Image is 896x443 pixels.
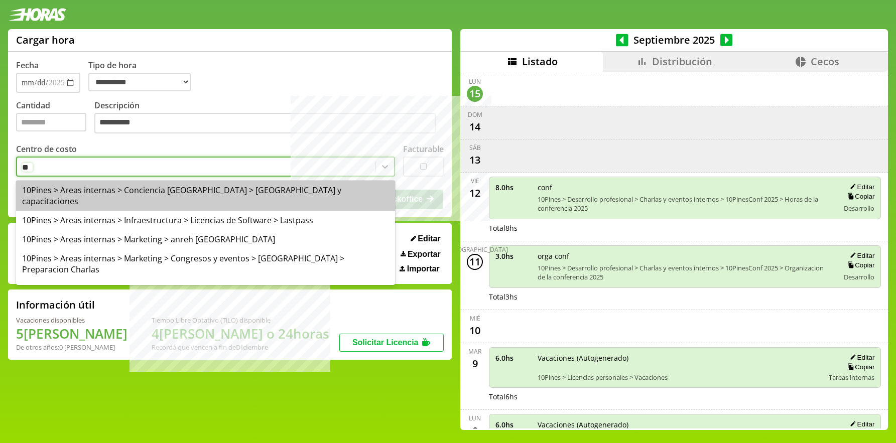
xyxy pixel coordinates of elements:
[467,152,483,168] div: 13
[16,113,86,131] input: Cantidad
[16,279,395,309] div: 10Pines > Areas internas > Marketing > Webinar > Webinar Tecnicas Avanzadas de Diseño - Parte 1 -...
[236,343,268,352] b: Diciembre
[16,298,95,312] h2: Información útil
[94,100,444,136] label: Descripción
[94,113,436,134] textarea: Descripción
[844,192,874,201] button: Copiar
[469,414,481,422] div: lun
[16,343,127,352] div: De otros años: 0 [PERSON_NAME]
[467,323,483,339] div: 10
[829,373,874,382] span: Tareas internas
[844,272,874,281] span: Desarrollo
[16,211,395,230] div: 10Pines > Areas internas > Infraestructura > Licencias de Software > Lastpass
[538,251,832,261] span: orga conf
[16,143,77,155] label: Centro de costo
[16,181,395,211] div: 10Pines > Areas internas > Conciencia [GEOGRAPHIC_DATA] > [GEOGRAPHIC_DATA] y capacitaciones
[460,72,888,428] div: scrollable content
[468,110,482,119] div: dom
[469,77,481,86] div: lun
[628,33,720,47] span: Septiembre 2025
[847,183,874,191] button: Editar
[16,230,395,249] div: 10Pines > Areas internas > Marketing > anreh [GEOGRAPHIC_DATA]
[847,420,874,428] button: Editar
[467,254,483,270] div: 11
[495,353,531,363] span: 6.0 hs
[152,343,329,352] div: Recordá que vencen a fin de
[16,100,94,136] label: Cantidad
[408,234,444,244] button: Editar
[538,420,822,429] span: Vacaciones (Autogenerado)
[538,195,832,213] span: 10Pines > Desarrollo profesional > Charlas y eventos internos > 10PinesConf 2025 > Horas de la co...
[16,316,127,325] div: Vacaciones disponibles
[522,55,558,68] span: Listado
[538,183,832,192] span: conf
[467,356,483,372] div: 9
[467,119,483,135] div: 14
[469,143,481,152] div: sáb
[418,234,440,243] span: Editar
[489,392,881,401] div: Total 6 hs
[489,223,881,233] div: Total 8 hs
[489,292,881,302] div: Total 3 hs
[467,86,483,102] div: 15
[152,316,329,325] div: Tiempo Libre Optativo (TiLO) disponible
[495,420,531,429] span: 6.0 hs
[847,353,874,362] button: Editar
[8,8,66,21] img: logotipo
[16,60,39,71] label: Fecha
[467,185,483,201] div: 12
[16,325,127,343] h1: 5 [PERSON_NAME]
[470,314,480,323] div: mié
[339,334,444,352] button: Solicitar Licencia
[16,33,75,47] h1: Cargar hora
[442,245,508,254] div: [DEMOGRAPHIC_DATA]
[352,338,419,347] span: Solicitar Licencia
[495,251,531,261] span: 3.0 hs
[538,353,822,363] span: Vacaciones (Autogenerado)
[811,55,839,68] span: Cecos
[403,143,444,155] label: Facturable
[468,347,481,356] div: mar
[652,55,712,68] span: Distribución
[847,251,874,260] button: Editar
[16,249,395,279] div: 10Pines > Areas internas > Marketing > Congresos y eventos > [GEOGRAPHIC_DATA] > Preparacion Charlas
[408,250,441,259] span: Exportar
[844,363,874,371] button: Copiar
[495,183,531,192] span: 8.0 hs
[398,249,444,259] button: Exportar
[467,422,483,438] div: 8
[88,73,191,91] select: Tipo de hora
[538,263,832,281] span: 10Pines > Desarrollo profesional > Charlas y eventos internos > 10PinesConf 2025 > Organizacion d...
[471,177,479,185] div: vie
[407,264,440,273] span: Importar
[844,204,874,213] span: Desarrollo
[88,60,199,93] label: Tipo de hora
[538,373,822,382] span: 10Pines > Licencias personales > Vacaciones
[152,325,329,343] h1: 4 [PERSON_NAME] o 24 horas
[844,261,874,269] button: Copiar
